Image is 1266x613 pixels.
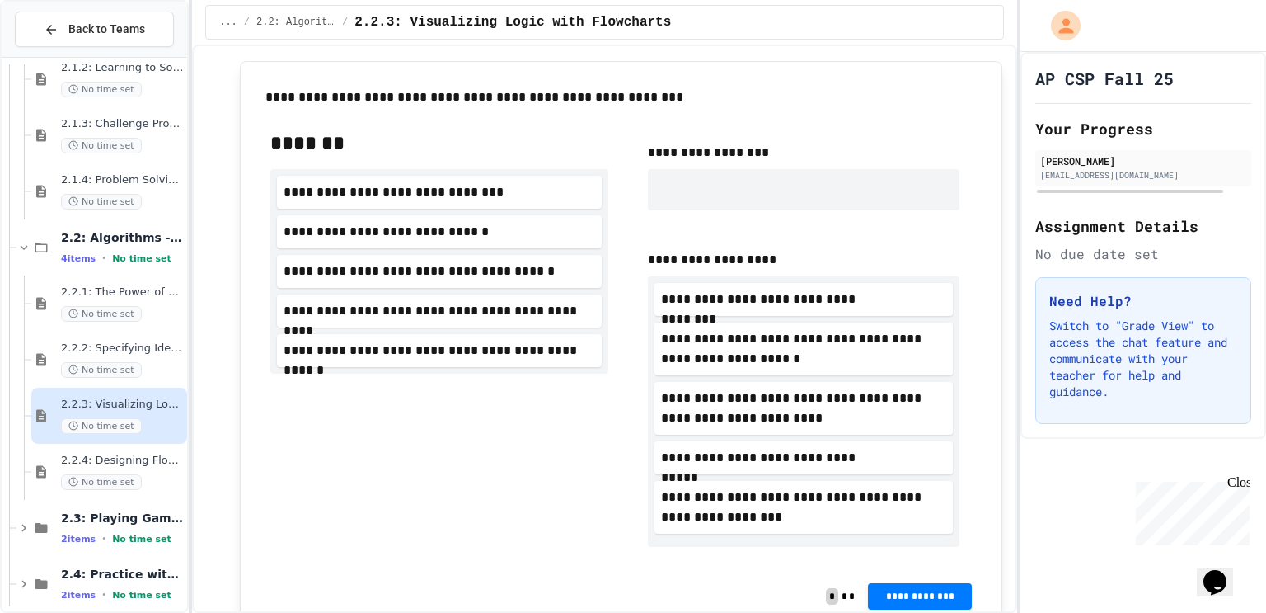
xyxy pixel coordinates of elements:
[61,82,142,97] span: No time set
[61,590,96,601] span: 2 items
[61,342,184,356] span: 2.2.2: Specifying Ideas with Pseudocode
[1040,169,1246,182] div: [EMAIL_ADDRESS][DOMAIN_NAME]
[1129,475,1250,545] iframe: chat widget
[61,474,142,490] span: No time set
[1035,244,1251,264] div: No due date set
[112,253,171,264] span: No time set
[61,534,96,545] span: 2 items
[15,12,174,47] button: Back to Teams
[354,12,671,32] span: 2.2.3: Visualizing Logic with Flowcharts
[112,590,171,601] span: No time set
[256,16,335,29] span: 2.2: Algorithms - from Pseudocode to Flowcharts
[1197,547,1250,596] iframe: chat widget
[1049,318,1237,400] p: Switch to "Grade View" to access the chat feature and communicate with your teacher for help and ...
[61,306,142,322] span: No time set
[244,16,250,29] span: /
[1040,153,1246,168] div: [PERSON_NAME]
[61,173,184,187] span: 2.1.4: Problem Solving Practice
[342,16,348,29] span: /
[68,21,145,38] span: Back to Teams
[219,16,237,29] span: ...
[61,398,184,412] span: 2.2.3: Visualizing Logic with Flowcharts
[112,534,171,545] span: No time set
[102,532,105,545] span: •
[1034,7,1085,45] div: My Account
[61,362,142,378] span: No time set
[1035,117,1251,140] h2: Your Progress
[61,61,184,75] span: 2.1.2: Learning to Solve Hard Problems
[61,511,184,526] span: 2.3: Playing Games
[61,138,142,153] span: No time set
[102,588,105,601] span: •
[61,454,184,468] span: 2.2.4: Designing Flowcharts
[61,117,184,131] span: 2.1.3: Challenge Problem - The Bridge
[102,252,105,265] span: •
[1049,291,1237,311] h3: Need Help?
[61,253,96,264] span: 4 items
[61,194,142,210] span: No time set
[61,418,142,434] span: No time set
[1035,67,1174,90] h1: AP CSP Fall 25
[7,7,114,105] div: Chat with us now!Close
[61,567,184,582] span: 2.4: Practice with Algorithms
[61,230,184,245] span: 2.2: Algorithms - from Pseudocode to Flowcharts
[1035,215,1251,238] h2: Assignment Details
[61,285,184,299] span: 2.2.1: The Power of Algorithms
